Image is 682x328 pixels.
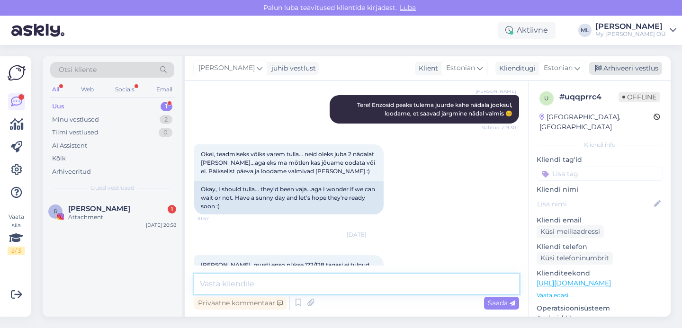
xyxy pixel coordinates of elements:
div: Tiimi vestlused [52,128,99,137]
a: [URL][DOMAIN_NAME] [537,279,611,287]
div: 0 [159,128,172,137]
div: Okay, I should tulla... they'd been vaja...aga I wonder if we can wait or not. Have a sunny day a... [194,181,384,214]
span: Tere! Enzosid peaks tulema juurde kahe nädala jooksul, loodame, et saavad järgmine nädal valmis ☺️ [357,101,514,117]
div: # uqqprrc4 [559,91,619,103]
span: [PERSON_NAME] [476,88,516,95]
div: [DATE] 20:58 [146,222,176,229]
div: juhib vestlust [268,63,316,73]
div: AI Assistent [52,141,87,151]
div: Attachment [68,213,176,222]
div: Minu vestlused [52,115,99,124]
p: Operatsioonisüsteem [537,303,663,313]
span: Nähtud ✓ 9:30 [481,124,516,131]
div: Küsi telefoninumbrit [537,252,613,265]
span: Estonian [544,63,573,73]
input: Lisa nimi [537,199,652,209]
div: Arhiveeri vestlus [589,62,662,75]
div: [DATE] [194,230,519,239]
div: Socials [113,83,136,96]
p: Android 13 [537,313,663,323]
div: Web [79,83,96,96]
a: [PERSON_NAME]My [PERSON_NAME] OÜ [595,23,676,38]
div: [GEOGRAPHIC_DATA], [GEOGRAPHIC_DATA] [539,112,654,132]
div: [PERSON_NAME] [595,23,666,30]
div: Email [154,83,174,96]
div: Aktiivne [498,22,556,39]
p: Vaata edasi ... [537,291,663,300]
span: u [544,95,549,102]
span: Estonian [446,63,475,73]
div: Arhiveeritud [52,167,91,177]
div: 2 / 3 [8,247,25,255]
img: Askly Logo [8,64,26,82]
div: Privaatne kommentaar [194,297,287,310]
div: Vaata siia [8,213,25,255]
span: 10:57 [197,215,233,222]
div: 1 [161,102,172,111]
div: Klient [415,63,438,73]
span: Luba [397,3,419,12]
p: Klienditeekond [537,268,663,278]
p: Kliendi telefon [537,242,663,252]
p: Kliendi email [537,215,663,225]
span: [PERSON_NAME], musti enso pükse 122/128 tagasi ei tulnud midagi? [201,261,371,277]
div: All [50,83,61,96]
div: 1 [168,205,176,213]
div: Küsi meiliaadressi [537,225,604,238]
span: Otsi kliente [59,65,97,75]
div: Uus [52,102,64,111]
p: Kliendi nimi [537,185,663,195]
span: Offline [619,92,660,102]
span: Riikka-Liisa [68,204,130,213]
div: Kliendi info [537,141,663,149]
span: R [54,208,58,215]
span: Saada [488,299,515,307]
input: Lisa tag [537,167,663,181]
p: Kliendi tag'id [537,155,663,165]
span: [PERSON_NAME] [198,63,255,73]
div: Klienditugi [495,63,536,73]
div: My [PERSON_NAME] OÜ [595,30,666,38]
div: ML [578,24,592,37]
div: 2 [160,115,172,124]
span: Uued vestlused [90,184,135,192]
div: Kõik [52,154,66,163]
span: Okei, teadmiseks võiks varem tulla... neid oleks juba 2 nädalat [PERSON_NAME]...aga eks ma mõtlen... [201,151,377,175]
